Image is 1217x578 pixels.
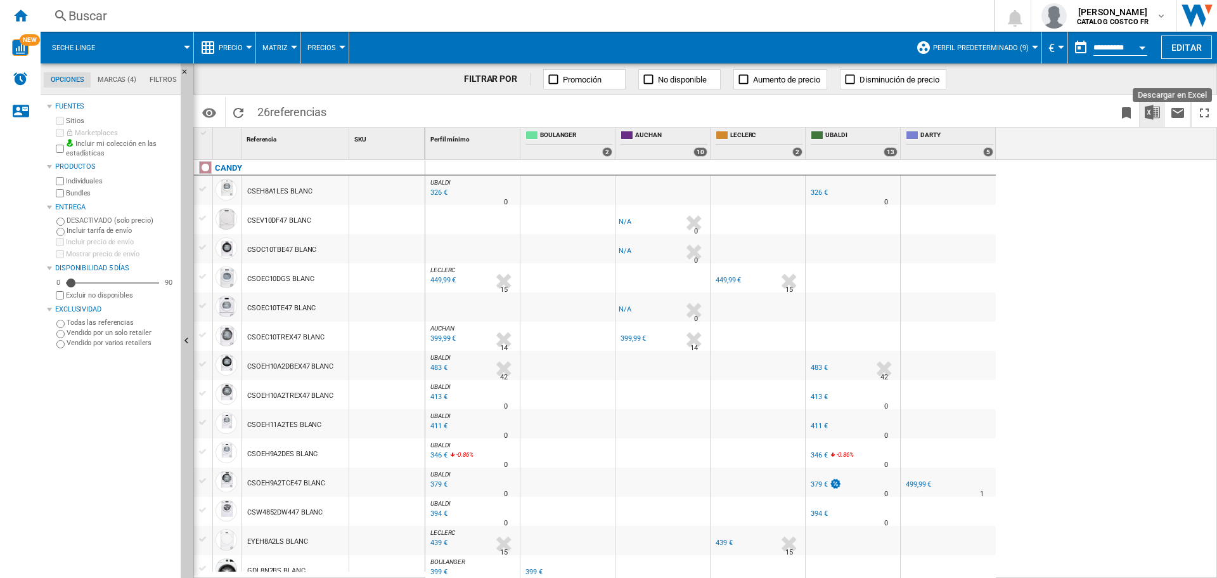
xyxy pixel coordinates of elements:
div: Última actualización : jueves, 2 de octubre de 2025 6:31 [428,391,448,404]
button: Opciones [196,101,222,124]
button: Recargar [226,97,251,127]
md-slider: Disponibilidad [66,277,159,289]
span: [PERSON_NAME] [1077,6,1149,18]
span: Aumento de precio [753,75,820,84]
span: 26 [251,97,333,124]
span: UBALDI [430,471,450,478]
img: alerts-logo.svg [13,71,28,86]
span: Referencia [247,136,276,143]
div: Sort None [216,128,241,147]
div: Última actualización : miércoles, 1 de octubre de 2025 20:43 [428,449,448,462]
div: Tiempo de entrega : 15 días [500,546,508,559]
div: UBALDI 13 offers sold by UBALDI [808,128,900,159]
span: Promoción [563,75,602,84]
button: md-calendar [1068,35,1093,60]
div: 449,99 € [714,274,741,287]
div: Tiempo de entrega : 0 día [504,400,508,413]
label: Vendido por un solo retailer [67,328,176,338]
div: Sort None [352,128,425,147]
div: 483 € [811,364,828,372]
img: excel-24x24.png [1145,105,1160,120]
md-tab-item: Opciones [44,72,91,88]
label: Incluir mi colección en las estadísticas [66,139,176,159]
button: Ocultar [181,63,196,86]
div: CSOEH9A2TCE47 BLANC [247,469,325,498]
div: Entrega [55,202,176,213]
span: No disponible [658,75,707,84]
span: € [1048,41,1055,55]
span: LECLERC [430,266,455,273]
md-tab-item: Filtros [143,72,183,88]
div: Perfil mínimo Sort None [428,128,520,147]
div: Última actualización : miércoles, 1 de octubre de 2025 22:58 [428,332,456,345]
div: 394 € [811,509,828,518]
md-tab-item: Marcas (4) [91,72,143,88]
i: % [455,449,463,464]
div: LECLERC 2 offers sold by LECLERC [713,128,805,159]
span: Perfil predeterminado (9) [933,44,1029,52]
div: Tiempo de entrega : 15 días [500,284,508,296]
div: Última actualización : jueves, 2 de octubre de 2025 3:21 [428,274,456,287]
div: Sort None [428,128,520,147]
div: 13 offers sold by UBALDI [884,147,898,157]
div: Buscar [68,7,961,25]
button: Perfil predeterminado (9) [933,32,1035,63]
div: AUCHAN 10 offers sold by AUCHAN [618,128,710,159]
div: Última actualización : jueves, 2 de octubre de 2025 6:38 [428,362,448,374]
span: DARTY [920,131,993,141]
input: Incluir precio de envío [56,238,64,246]
div: 90 [162,278,176,287]
label: Excluir no disponibles [66,291,176,300]
div: 379 € [809,478,842,491]
label: Individuales [66,176,176,186]
div: 499,99 € [904,478,931,491]
b: CATALOG COSTCO FR [1077,18,1149,26]
span: SKU [354,136,366,143]
div: CSEV10DF47 BLANC [247,206,311,235]
div: Tiempo de entrega : 14 días [690,342,698,355]
label: Todas las referencias [67,318,176,327]
div: SKU Sort None [352,128,425,147]
input: Vendido por varios retailers [56,340,65,348]
div: CSOEH10A2DBEX47 BLANC [247,352,333,381]
span: Precio [219,44,243,52]
span: UBALDI [430,179,450,186]
div: 483 € [809,362,828,374]
div: Tiempo de entrega : 42 días [500,371,508,384]
span: UBALDI [430,383,450,390]
div: 439 € [714,537,733,549]
div: Tiempo de entrega : 0 día [504,196,508,209]
button: Precios [307,32,342,63]
button: Seche linge [52,32,108,63]
div: CSOEH11A2TES BLANC [247,411,321,440]
label: Bundles [66,188,176,198]
div: 379 € [811,480,828,489]
div: Tiempo de entrega : 0 día [694,254,698,267]
img: wise-card.svg [12,39,29,56]
div: Disponibilidad 5 Días [55,263,176,273]
span: Precios [307,44,336,52]
div: Última actualización : jueves, 2 de octubre de 2025 3:18 [428,537,448,549]
div: 399 € [525,568,543,576]
div: 413 € [809,391,828,404]
div: 2 offers sold by BOULANGER [602,147,612,157]
div: 399,99 € [619,332,646,345]
div: Tiempo de entrega : 0 día [884,517,888,530]
span: UBALDI [825,131,898,141]
img: profile.jpg [1041,3,1067,29]
div: Tiempo de entrega : 0 día [504,459,508,471]
div: 439 € [716,539,733,547]
div: Tiempo de entrega : 15 días [785,284,793,296]
span: BOULANGER [430,558,465,565]
div: Tiempo de entrega : 0 día [694,225,698,238]
div: CSOEH9A2DES BLANC [247,440,318,469]
input: Mostrar precio de envío [56,250,64,258]
button: Editar [1161,36,1212,59]
div: BOULANGER 2 offers sold by BOULANGER [523,128,615,159]
span: UBALDI [430,500,450,507]
div: Última actualización : miércoles, 1 de octubre de 2025 20:44 [428,187,448,199]
div: Tiempo de entrega : 0 día [884,459,888,471]
button: Descargar en Excel [1140,97,1165,127]
div: CSEH8A1LES BLANC [247,177,312,206]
